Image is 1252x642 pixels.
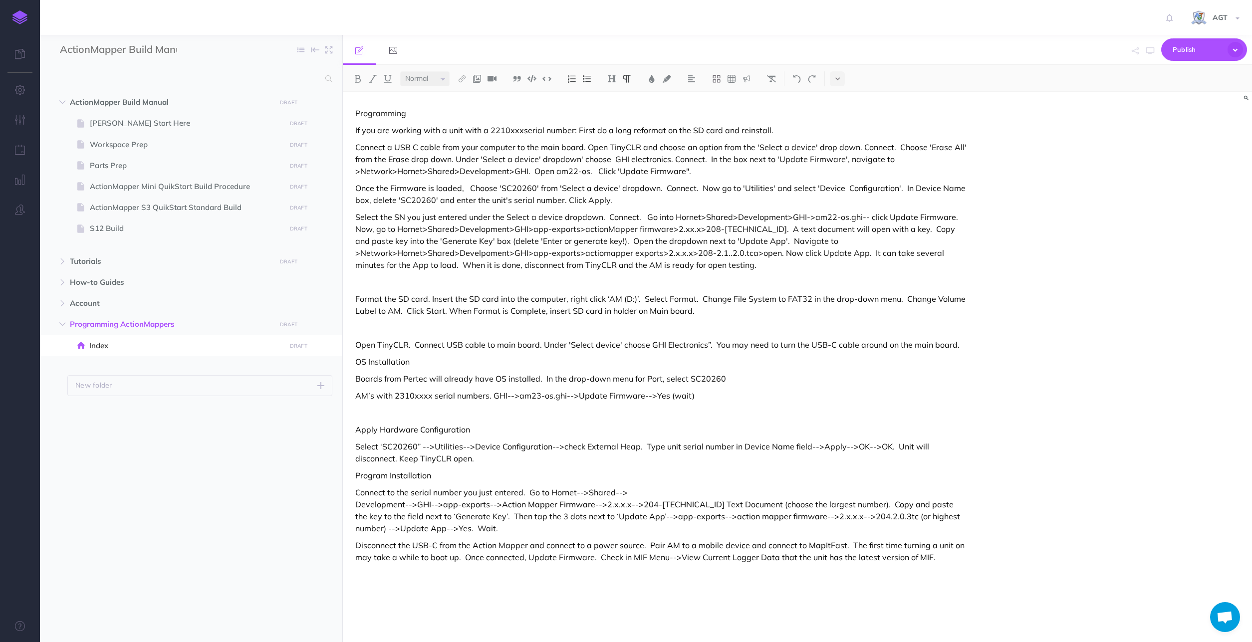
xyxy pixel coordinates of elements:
[90,160,282,172] span: Parts Prep
[90,117,282,129] span: [PERSON_NAME] Start Here
[527,75,536,82] img: Code block button
[355,182,967,206] p: Once the Firmware is loaded, Choose 'SC20260' from 'Select a device' dropdown. Connect. Now go to...
[90,139,282,151] span: Workspace Prep
[582,75,591,83] img: Unordered list button
[727,75,736,83] img: Create table button
[792,75,801,83] img: Undo
[280,258,297,265] small: DRAFT
[1208,13,1233,22] span: AGT
[368,75,377,83] img: Italic button
[70,297,270,309] span: Account
[355,539,967,563] p: Disconnect the USB-C from the Action Mapper and connect to a power source. Pair AM to a mobile de...
[355,211,967,271] p: Select the SN you just entered under the Select a device dropdown. Connect. Go into Hornet>Shared...
[290,343,307,349] small: DRAFT
[276,97,301,108] button: DRAFT
[355,141,967,177] p: Connect a USB C cable from your computer to the main board. Open TinyCLR and choose an option fro...
[355,373,967,385] p: Boards from Pertec will already have OS installed. In the drop-down menu for Port, select SC20260
[355,390,967,402] p: AM’s with 2310xxxx serial numbers. GHI-->am23-os.ghi-->Update Firmware-->Yes (wait)
[290,225,307,232] small: DRAFT
[355,339,967,351] p: Open TinyCLR. Connect USB cable to main board. Under 'Select device' choose GHI Electronics”. You...
[60,70,319,88] input: Search
[512,75,521,83] img: Blockquote button
[89,340,282,352] span: Index
[12,10,27,24] img: logo-mark.svg
[355,293,967,317] p: Format the SD card. Insert the SD card into the computer, right click ‘AM (D:)’. Select Format. C...
[355,356,967,368] p: OS Installation
[286,139,311,151] button: DRAFT
[90,181,282,193] span: ActionMapper Mini QuikStart Build Procedure
[70,318,270,330] span: Programming ActionMappers
[1161,38,1247,61] button: Publish
[90,202,282,214] span: ActionMapper S3 QuikStart Standard Build
[647,75,656,83] img: Text color button
[67,375,332,396] button: New folder
[1190,9,1208,27] img: iCxL6hB4gPtK36lnwjqkK90dLekSAv8p9JC67nPZ.png
[355,424,967,435] p: Apply Hardware Configuration
[622,75,631,83] img: Paragraph button
[286,223,311,234] button: DRAFT
[355,107,967,119] p: Programming
[280,321,297,328] small: DRAFT
[70,96,270,108] span: ActionMapper Build Manual
[290,120,307,127] small: DRAFT
[290,205,307,211] small: DRAFT
[542,75,551,82] img: Inline code button
[1210,602,1240,632] a: Open chat
[276,256,301,267] button: DRAFT
[276,319,301,330] button: DRAFT
[60,42,177,57] input: Documentation Name
[286,160,311,172] button: DRAFT
[383,75,392,83] img: Underline button
[807,75,816,83] img: Redo
[280,99,297,106] small: DRAFT
[607,75,616,83] img: Headings dropdown button
[458,75,467,83] img: Link button
[488,75,497,83] img: Add video button
[290,163,307,169] small: DRAFT
[90,222,282,234] span: S12 Build
[355,469,967,481] p: Program Installation
[290,142,307,148] small: DRAFT
[353,75,362,83] img: Bold button
[687,75,696,83] img: Alignment dropdown menu button
[473,75,482,83] img: Add image button
[286,340,311,352] button: DRAFT
[355,440,967,464] p: Select ‘SC20260” -->Utilities-->Device Configuration-->check External Heap. Type unit serial numb...
[1173,42,1223,57] span: Publish
[70,276,270,288] span: How-to Guides
[567,75,576,83] img: Ordered list button
[355,486,967,534] p: Connect to the serial number you just entered. Go to Hornet-->Shared--> Development-->GHI-->app-e...
[75,380,112,391] p: New folder
[286,118,311,129] button: DRAFT
[355,124,967,136] p: If you are working with a unit with a 2210xxxserial number: First do a long reformat on the SD ca...
[286,181,311,193] button: DRAFT
[662,75,671,83] img: Text background color button
[70,255,270,267] span: Tutorials
[767,75,776,83] img: Clear styles button
[286,202,311,214] button: DRAFT
[742,75,751,83] img: Callout dropdown menu button
[290,184,307,190] small: DRAFT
